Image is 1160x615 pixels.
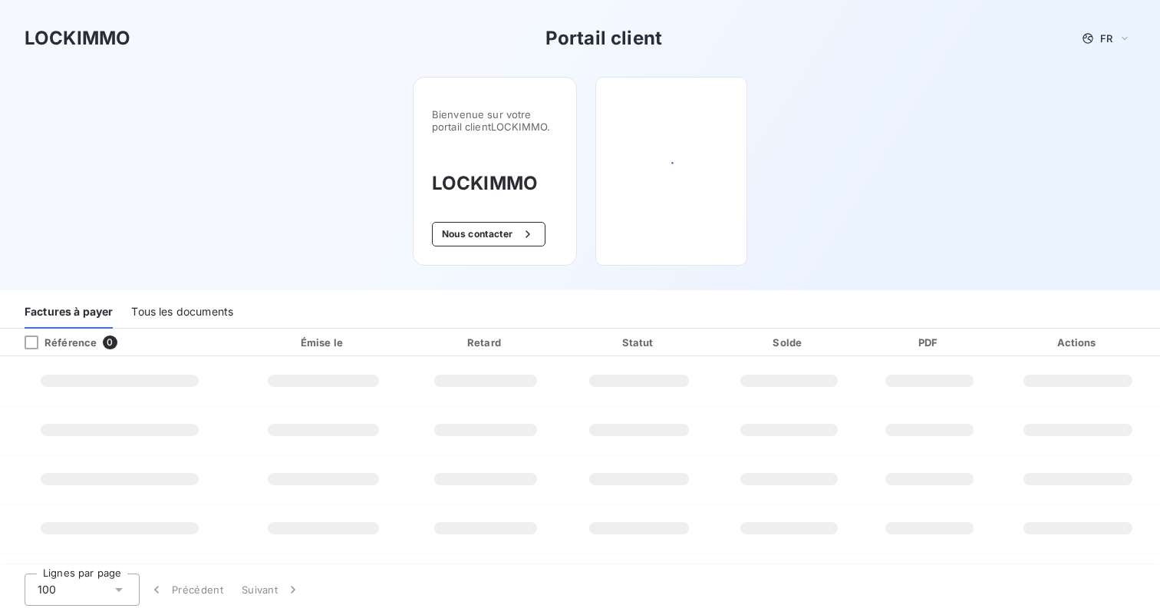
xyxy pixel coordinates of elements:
h3: LOCKIMMO [25,25,130,52]
span: FR [1100,32,1112,45]
div: Statut [566,335,712,350]
h3: Portail client [545,25,662,52]
span: 0 [103,336,117,349]
button: Précédent [140,574,232,606]
div: Émise le [242,335,404,350]
div: Référence [12,336,97,349]
div: Solde [718,335,860,350]
button: Nous contacter [432,222,545,246]
div: Retard [411,335,561,350]
div: Factures à payer [25,296,113,329]
span: 100 [38,582,56,597]
h3: LOCKIMMO [432,170,558,197]
div: PDF [866,335,993,350]
button: Suivant [232,574,310,606]
span: Bienvenue sur votre portail client LOCKIMMO . [432,108,558,133]
div: Actions [999,335,1157,350]
div: Tous les documents [131,296,233,329]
